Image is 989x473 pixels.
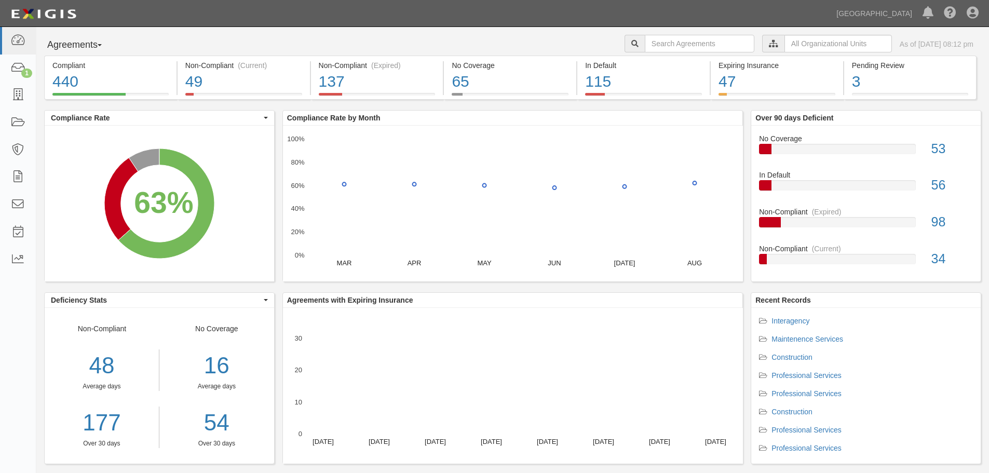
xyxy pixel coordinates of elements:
input: Search Agreements [645,35,754,52]
div: Non-Compliant (Expired) [319,60,436,71]
div: 137 [319,71,436,93]
div: 1 [21,69,32,78]
div: Non-Compliant (Current) [185,60,302,71]
a: Professional Services [771,371,842,380]
text: [DATE] [705,438,726,445]
text: 60% [291,181,304,189]
div: Pending Review [852,60,968,71]
text: 10 [294,398,302,406]
text: 0% [294,251,304,259]
div: 16 [167,349,266,382]
b: Agreements with Expiring Insurance [287,296,413,304]
a: Pending Review3 [844,93,977,101]
a: Expiring Insurance47 [711,93,843,101]
text: MAY [477,259,492,267]
a: Construction [771,353,812,361]
div: Average days [45,382,159,391]
span: Compliance Rate [51,113,261,123]
div: 49 [185,71,302,93]
a: Maintenence Services [771,335,843,343]
button: Deficiency Stats [45,293,274,307]
a: In Default56 [759,170,973,207]
svg: A chart. [283,126,743,281]
a: In Default115 [577,93,710,101]
i: Help Center - Complianz [944,7,956,20]
div: 56 [924,176,981,195]
div: 440 [52,71,169,93]
text: 0 [299,430,302,438]
div: 65 [452,71,568,93]
b: Compliance Rate by Month [287,114,381,122]
div: 53 [924,140,981,158]
text: 40% [291,205,304,212]
a: No Coverage65 [444,93,576,101]
b: Recent Records [755,296,811,304]
div: 115 [585,71,702,93]
a: Non-Compliant(Expired)98 [759,207,973,244]
svg: A chart. [45,126,274,281]
a: Interagency [771,317,809,325]
div: Compliant [52,60,169,71]
div: No Coverage [159,323,274,448]
a: Compliant440 [44,93,177,101]
text: 20 [294,366,302,374]
a: Non-Compliant(Expired)137 [311,93,443,101]
div: Non-Compliant [45,323,159,448]
div: (Current) [812,244,841,254]
text: [DATE] [537,438,558,445]
span: Deficiency Stats [51,295,261,305]
input: All Organizational Units [784,35,892,52]
svg: A chart. [283,308,743,464]
div: (Expired) [812,207,842,217]
text: JUN [548,259,561,267]
div: In Default [751,170,981,180]
div: Expiring Insurance [719,60,835,71]
div: Over 30 days [167,439,266,448]
text: 100% [287,135,305,143]
div: Non-Compliant [751,207,981,217]
text: AUG [687,259,702,267]
text: 80% [291,158,304,166]
div: 3 [852,71,968,93]
a: No Coverage53 [759,133,973,170]
img: logo-5460c22ac91f19d4615b14bd174203de0afe785f0fc80cf4dbbc73dc1793850b.png [8,5,79,23]
div: No Coverage [751,133,981,144]
a: Construction [771,408,812,416]
text: MAR [336,259,351,267]
div: 47 [719,71,835,93]
div: (Expired) [371,60,401,71]
a: 54 [167,407,266,439]
text: APR [407,259,421,267]
a: Non-Compliant(Current)34 [759,244,973,273]
div: Over 30 days [45,439,159,448]
text: [DATE] [649,438,670,445]
text: 20% [291,228,304,236]
text: [DATE] [369,438,390,445]
text: 30 [294,334,302,342]
a: Professional Services [771,426,842,434]
a: Non-Compliant(Current)49 [178,93,310,101]
a: Professional Services [771,389,842,398]
button: Agreements [44,35,122,56]
div: (Current) [238,60,267,71]
text: [DATE] [425,438,446,445]
text: [DATE] [313,438,334,445]
div: 63% [134,182,193,224]
div: Average days [167,382,266,391]
a: 177 [45,407,159,439]
div: Non-Compliant [751,244,981,254]
div: In Default [585,60,702,71]
div: As of [DATE] 08:12 pm [900,39,973,49]
div: No Coverage [452,60,568,71]
text: [DATE] [481,438,502,445]
div: 34 [924,250,981,268]
text: [DATE] [593,438,614,445]
b: Over 90 days Deficient [755,114,833,122]
a: [GEOGRAPHIC_DATA] [831,3,917,24]
div: 48 [45,349,159,382]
